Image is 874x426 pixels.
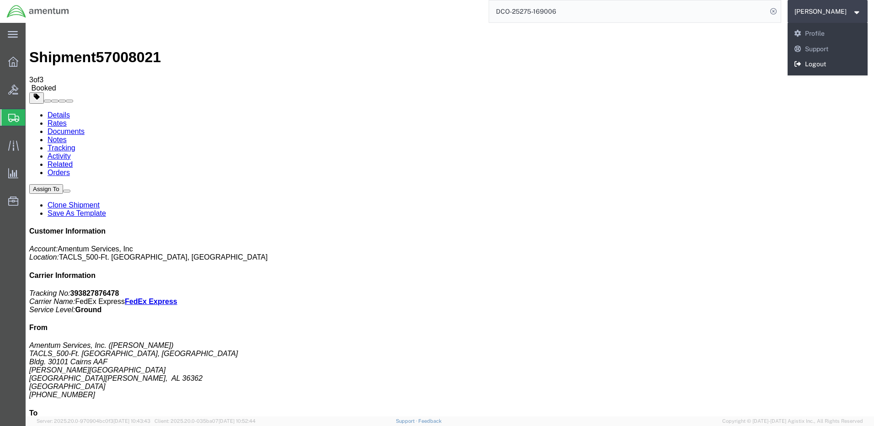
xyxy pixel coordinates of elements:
[22,186,80,194] a: Save As Template
[6,5,69,18] img: logo
[4,386,845,394] h4: To
[4,283,50,291] i: Service Level:
[489,0,767,22] input: Search for shipment number, reference number
[4,301,845,309] h4: From
[4,319,845,376] address: Amentum Services, Inc. ([PERSON_NAME]) TACLS_500-Ft. [GEOGRAPHIC_DATA], [GEOGRAPHIC_DATA] Bldg. 3...
[4,266,45,274] i: Tracking No:
[22,121,50,129] a: Tracking
[50,283,76,291] b: Ground
[4,204,845,213] h4: Customer Information
[22,88,44,96] a: Details
[794,6,847,16] span: Judy Smith
[70,26,135,43] span: 57008021
[49,275,99,282] span: FedEx Express
[418,418,442,424] a: Feedback
[4,275,49,282] i: Carrier Name:
[4,161,37,171] button: Assign To
[22,96,41,104] a: Rates
[788,42,868,57] a: Support
[37,418,150,424] span: Server: 2025.20.0-970904bc0f3
[155,418,256,424] span: Client: 2025.20.0-035ba07
[4,222,845,239] p: TACLS_500-Ft. [GEOGRAPHIC_DATA], [GEOGRAPHIC_DATA]
[22,138,47,145] a: Related
[722,417,863,425] span: Copyright © [DATE]-[DATE] Agistix Inc., All Rights Reserved
[4,53,8,61] span: 3
[4,230,33,238] i: Location:
[32,222,107,230] span: Amentum Services, Inc
[45,266,94,274] b: 393827876478
[22,105,59,112] a: Documents
[113,418,150,424] span: [DATE] 10:43:43
[26,23,874,416] iframe: FS Legacy Container
[788,57,868,72] a: Logout
[22,178,74,186] a: Clone Shipment
[4,222,32,230] i: Account:
[218,418,256,424] span: [DATE] 10:52:44
[22,113,41,121] a: Notes
[4,53,845,61] div: of
[22,146,44,154] a: Orders
[788,26,868,42] a: Profile
[5,61,30,69] span: Booked
[4,360,80,367] span: [GEOGRAPHIC_DATA]
[14,53,18,61] span: 3
[396,418,419,424] a: Support
[99,275,152,282] a: FedEx Express
[4,249,845,257] h4: Carrier Information
[22,129,45,137] a: Activity
[794,6,862,17] button: [PERSON_NAME]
